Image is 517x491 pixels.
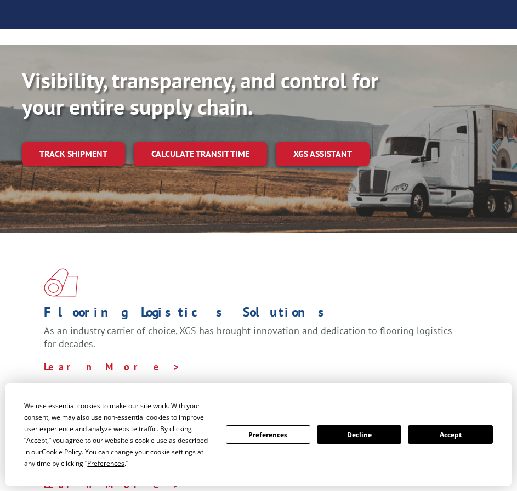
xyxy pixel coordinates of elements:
div: Cookie Consent Prompt [5,383,512,486]
span: Preferences [87,459,124,468]
a: Calculate transit time [134,142,267,166]
button: Decline [317,425,401,444]
a: XGS ASSISTANT [276,142,370,166]
button: Preferences [226,425,310,444]
a: Learn More > [44,360,180,373]
span: As an industry carrier of choice, XGS has brought innovation and dedication to flooring logistics... [44,324,452,350]
button: Accept [408,425,492,444]
div: We use essential cookies to make our site work. With your consent, we may also use non-essential ... [24,400,212,469]
h1: Flooring Logistics Solutions [44,306,465,324]
a: Track shipment [22,142,125,165]
b: Visibility, transparency, and control for your entire supply chain. [22,66,378,121]
span: Cookie Policy [42,447,82,456]
img: xgs-icon-total-supply-chain-intelligence-red [44,268,78,297]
